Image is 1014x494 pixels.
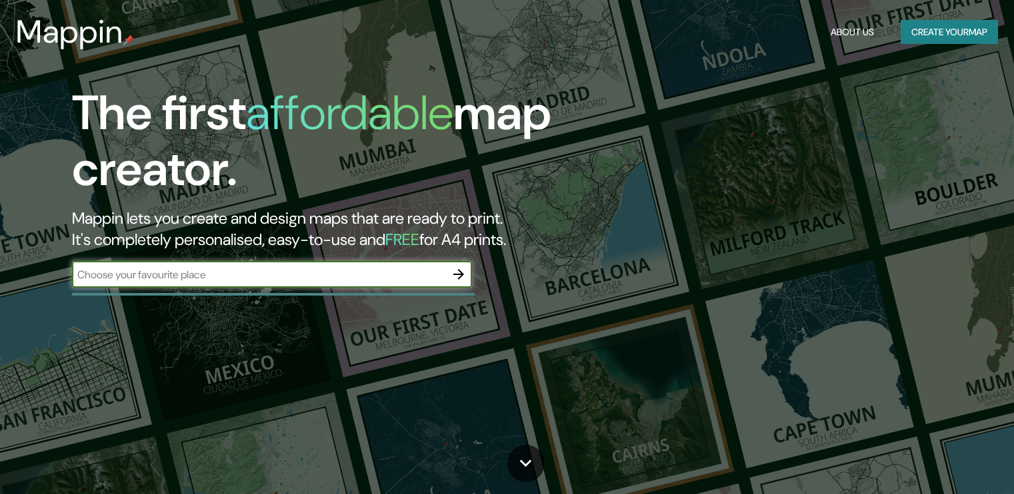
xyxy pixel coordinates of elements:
h3: Mappin [16,13,123,51]
input: Choose your favourite place [72,267,445,282]
button: Create yourmap [901,20,998,45]
button: About Us [825,20,879,45]
iframe: Help widget launcher [895,442,999,479]
h1: The first map creator. [72,85,579,208]
h1: affordable [246,82,453,144]
h5: FREE [385,229,419,250]
h2: Mappin lets you create and design maps that are ready to print. It's completely personalised, eas... [72,208,579,250]
img: mappin-pin [123,35,134,45]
